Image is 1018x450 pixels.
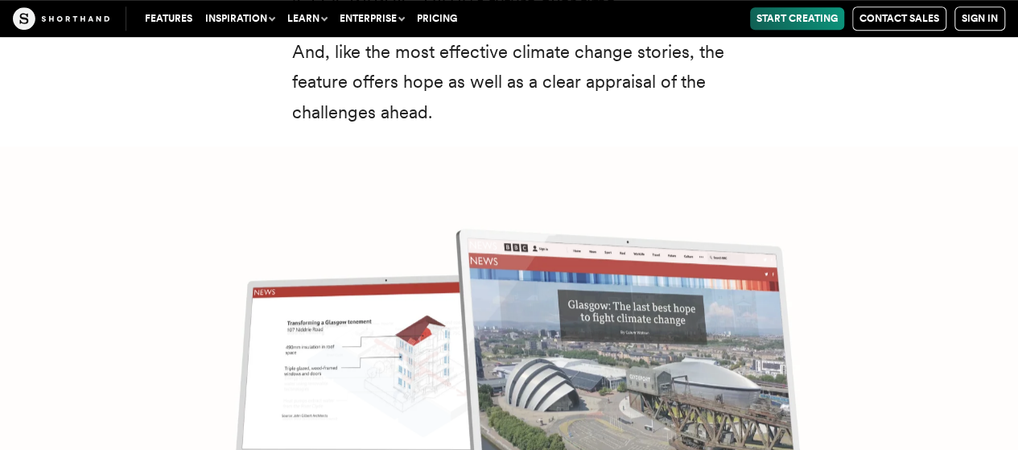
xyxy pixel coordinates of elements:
[954,6,1005,31] a: Sign in
[292,37,727,127] p: And, like the most effective climate change stories, the feature offers hope as well as a clear a...
[281,7,333,30] button: Learn
[13,7,109,30] img: The Craft
[852,6,946,31] a: Contact Sales
[410,7,464,30] a: Pricing
[333,7,410,30] button: Enterprise
[199,7,281,30] button: Inspiration
[750,7,844,30] a: Start Creating
[138,7,199,30] a: Features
